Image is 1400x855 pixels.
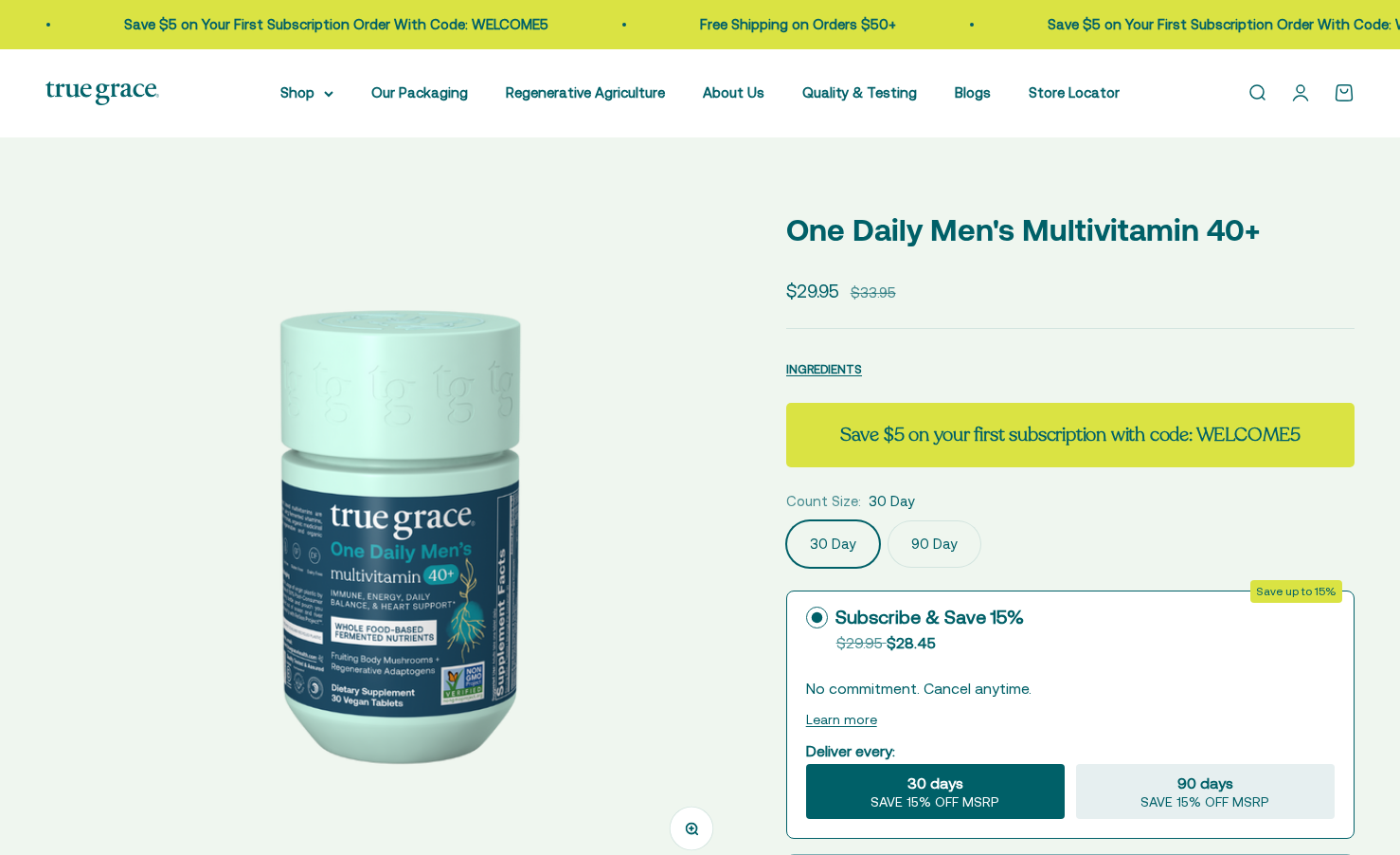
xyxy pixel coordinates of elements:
button: INGREDIENTS [786,357,862,380]
a: Regenerative Agriculture [506,84,665,100]
a: Blogs [955,84,991,100]
a: Quality & Testing [802,84,917,100]
p: Save $5 on Your First Subscription Order With Code: WELCOME5 [121,13,546,36]
a: Free Shipping on Orders $50+ [697,16,893,32]
span: 30 Day [869,490,915,513]
compare-at-price: $33.95 [851,282,896,304]
span: INGREDIENTS [786,362,862,376]
summary: Shop [280,82,333,104]
legend: Count Size: [786,490,861,513]
strong: Save $5 on your first subscription with code: WELCOME5 [840,422,1301,447]
sale-price: $29.95 [786,277,839,305]
a: About Us [703,84,764,100]
a: Store Locator [1029,84,1120,100]
p: One Daily Men's Multivitamin 40+ [786,206,1355,254]
a: Our Packaging [371,84,468,100]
